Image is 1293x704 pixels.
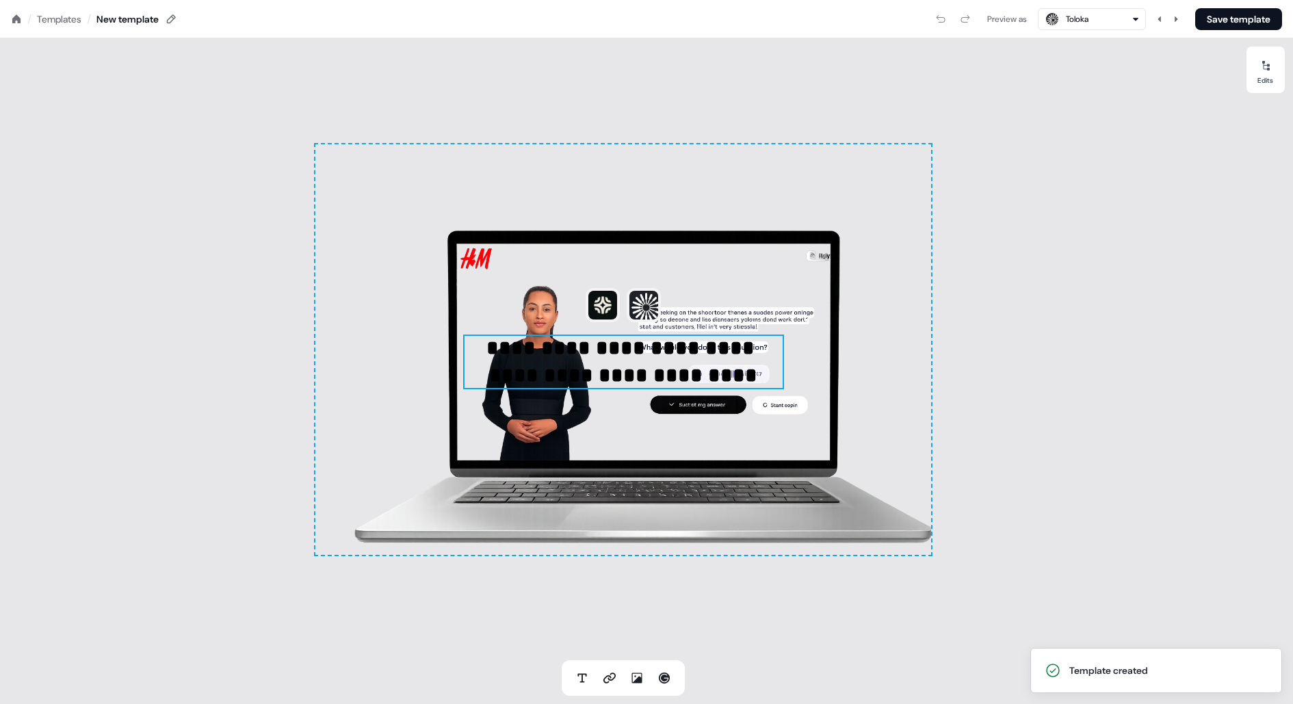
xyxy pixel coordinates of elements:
[987,12,1027,26] div: Preview as
[1195,8,1282,30] button: Save template
[96,12,159,26] div: New template
[1246,55,1285,85] button: Edits
[27,12,31,27] div: /
[37,12,81,26] a: Templates
[1038,8,1146,30] button: Toloka
[87,12,91,27] div: /
[1069,664,1148,677] div: Template created
[1066,12,1088,26] div: Toloka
